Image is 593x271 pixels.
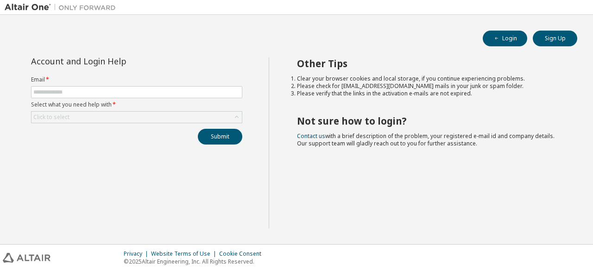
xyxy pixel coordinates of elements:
[31,101,242,108] label: Select what you need help with
[198,129,242,145] button: Submit
[32,112,242,123] div: Click to select
[33,113,69,121] div: Click to select
[124,250,151,258] div: Privacy
[533,31,577,46] button: Sign Up
[124,258,267,265] p: © 2025 Altair Engineering, Inc. All Rights Reserved.
[297,82,561,90] li: Please check for [EMAIL_ADDRESS][DOMAIN_NAME] mails in your junk or spam folder.
[31,57,200,65] div: Account and Login Help
[297,115,561,127] h2: Not sure how to login?
[219,250,267,258] div: Cookie Consent
[483,31,527,46] button: Login
[297,90,561,97] li: Please verify that the links in the activation e-mails are not expired.
[151,250,219,258] div: Website Terms of Use
[31,76,242,83] label: Email
[297,57,561,69] h2: Other Tips
[297,75,561,82] li: Clear your browser cookies and local storage, if you continue experiencing problems.
[297,132,325,140] a: Contact us
[297,132,555,147] span: with a brief description of the problem, your registered e-mail id and company details. Our suppo...
[3,253,50,263] img: altair_logo.svg
[5,3,120,12] img: Altair One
